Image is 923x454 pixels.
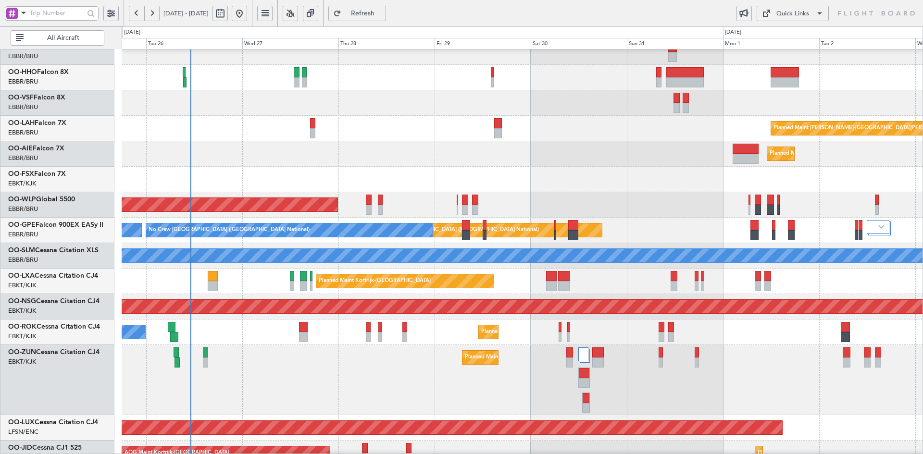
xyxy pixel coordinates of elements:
span: OO-FSX [8,171,34,177]
a: EBKT/KJK [8,357,36,366]
span: OO-LAH [8,120,35,126]
div: Planned Maint Kortrijk-[GEOGRAPHIC_DATA] [481,325,593,339]
a: EBKT/KJK [8,179,36,188]
img: arrow-gray.svg [878,225,884,229]
div: Thu 28 [338,38,435,49]
span: All Aircraft [25,35,101,41]
div: Mon 1 [723,38,819,49]
a: EBBR/BRU [8,230,38,239]
span: OO-ZUN [8,349,36,356]
a: OO-VSFFalcon 8X [8,94,65,101]
span: OO-HHO [8,69,37,75]
span: OO-ROK [8,323,37,330]
a: EBKT/KJK [8,307,36,315]
a: EBKT/KJK [8,281,36,290]
button: Refresh [328,6,386,21]
span: [DATE] - [DATE] [163,9,209,18]
a: EBBR/BRU [8,128,38,137]
a: OO-WLPGlobal 5500 [8,196,75,203]
span: OO-VSF [8,94,34,101]
span: OO-NSG [8,298,36,305]
a: OO-LAHFalcon 7X [8,120,66,126]
div: Quick Links [776,9,809,19]
span: OO-GPE [8,221,36,228]
div: No Crew [GEOGRAPHIC_DATA] ([GEOGRAPHIC_DATA] National) [149,223,310,237]
a: EBBR/BRU [8,52,38,61]
a: EBBR/BRU [8,154,38,162]
div: Wed 27 [242,38,338,49]
div: Sun 31 [627,38,723,49]
div: Planned Maint [GEOGRAPHIC_DATA] ([GEOGRAPHIC_DATA]) [770,147,921,161]
a: OO-NSGCessna Citation CJ4 [8,298,100,305]
a: EBBR/BRU [8,103,38,111]
a: OO-JIDCessna CJ1 525 [8,444,82,451]
span: OO-JID [8,444,32,451]
a: OO-FSXFalcon 7X [8,171,66,177]
a: OO-SLMCessna Citation XLS [8,247,99,254]
div: Sat 30 [531,38,627,49]
a: EBBR/BRU [8,77,38,86]
div: Planned Maint [GEOGRAPHIC_DATA] ([GEOGRAPHIC_DATA] National) [365,223,539,237]
div: [DATE] [124,28,140,37]
a: EBBR/BRU [8,205,38,213]
a: OO-GPEFalcon 900EX EASy II [8,221,103,228]
span: OO-SLM [8,247,35,254]
button: Quick Links [757,6,829,21]
a: OO-ROKCessna Citation CJ4 [8,323,100,330]
span: Refresh [343,10,383,17]
div: Planned Maint Kortrijk-[GEOGRAPHIC_DATA] [319,274,431,288]
a: OO-ZUNCessna Citation CJ4 [8,349,100,356]
a: LFSN/ENC [8,428,38,436]
span: OO-WLP [8,196,36,203]
button: All Aircraft [11,30,104,46]
a: OO-AIEFalcon 7X [8,145,64,152]
span: OO-LXA [8,272,35,279]
div: Tue 2 [819,38,915,49]
div: Tue 26 [146,38,242,49]
div: [DATE] [725,28,741,37]
input: Trip Number [30,6,84,20]
a: OO-LUXCessna Citation CJ4 [8,419,98,426]
a: EBKT/KJK [8,332,36,341]
a: OO-HHOFalcon 8X [8,69,69,75]
div: Fri 29 [435,38,531,49]
a: OO-LXACessna Citation CJ4 [8,272,98,279]
div: Planned Maint Kortrijk-[GEOGRAPHIC_DATA] [465,350,577,365]
span: OO-LUX [8,419,35,426]
span: OO-AIE [8,145,33,152]
a: EBBR/BRU [8,256,38,264]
